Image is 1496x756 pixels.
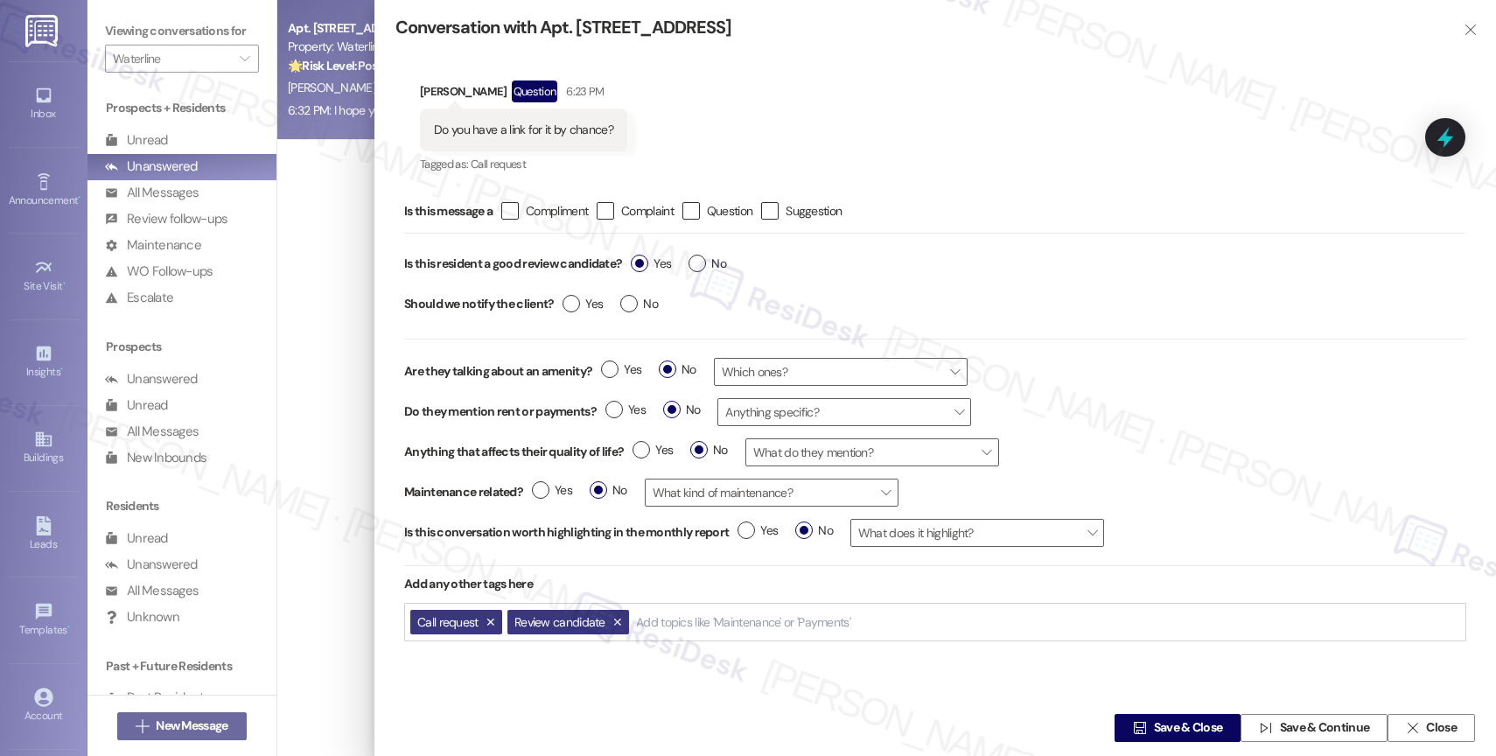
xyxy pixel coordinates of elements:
i:  [1259,721,1272,735]
label: Anything that affects their quality of life? [404,443,624,461]
span: Save & Continue [1280,719,1370,738]
label: Should we notify the client? [404,290,554,318]
label: Do they mention rent or payments? [404,402,597,421]
input: Add topics like 'Maintenance' or 'Payments' [636,615,853,630]
i:  [1133,721,1146,735]
span: What does it highlight? [850,519,1104,547]
span: Complaint [621,202,674,220]
span: Question [707,202,752,220]
span: Review candidate [514,614,605,630]
span: No [663,401,701,419]
label: Is this resident a good review candidate? [404,250,622,277]
div: Question [512,80,558,102]
span: What do they mention? [745,438,999,466]
span: What kind of maintenance? [645,479,898,507]
label: Is this conversation worth highlighting in the monthly report [404,523,729,542]
button: Save & Continue [1241,714,1388,742]
span: No [690,441,728,459]
div: 6:23 PM [562,82,604,101]
span: Yes [631,255,671,273]
span: Anything specific? [717,398,971,426]
span: Yes [532,481,572,500]
div: Tagged as: [420,151,627,177]
div: Add any other tags here [404,566,1466,602]
i:  [1406,721,1419,735]
button: Close [1388,714,1475,742]
span: Yes [601,360,641,379]
span: No [795,521,833,540]
span: No [689,255,726,273]
span: No [590,481,627,500]
span: Call request [417,614,479,630]
span: Call request [471,157,526,171]
span: Save & Close [1154,719,1223,738]
button: Review candidate [507,610,629,635]
span: Which ones? [714,358,968,386]
div: Conversation with Apt. [STREET_ADDRESS] [395,16,1435,39]
div: [PERSON_NAME] [420,80,627,108]
button: Save & Close [1115,714,1241,742]
span: Compliment [526,202,588,220]
span: Suggestion [786,202,842,220]
span: No [620,295,658,313]
span: Close [1426,719,1457,738]
span: Yes [738,521,778,540]
label: Maintenance related? [404,483,523,501]
span: No [659,360,696,379]
button: Call request [410,610,502,635]
span: Yes [563,295,603,313]
span: Is this message a [404,202,493,220]
label: Are they talking about an amenity? [404,362,592,381]
span: Yes [633,441,673,459]
div: Do you have a link for it by chance? [434,121,613,139]
i:  [1464,23,1477,37]
span: Yes [605,401,646,419]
